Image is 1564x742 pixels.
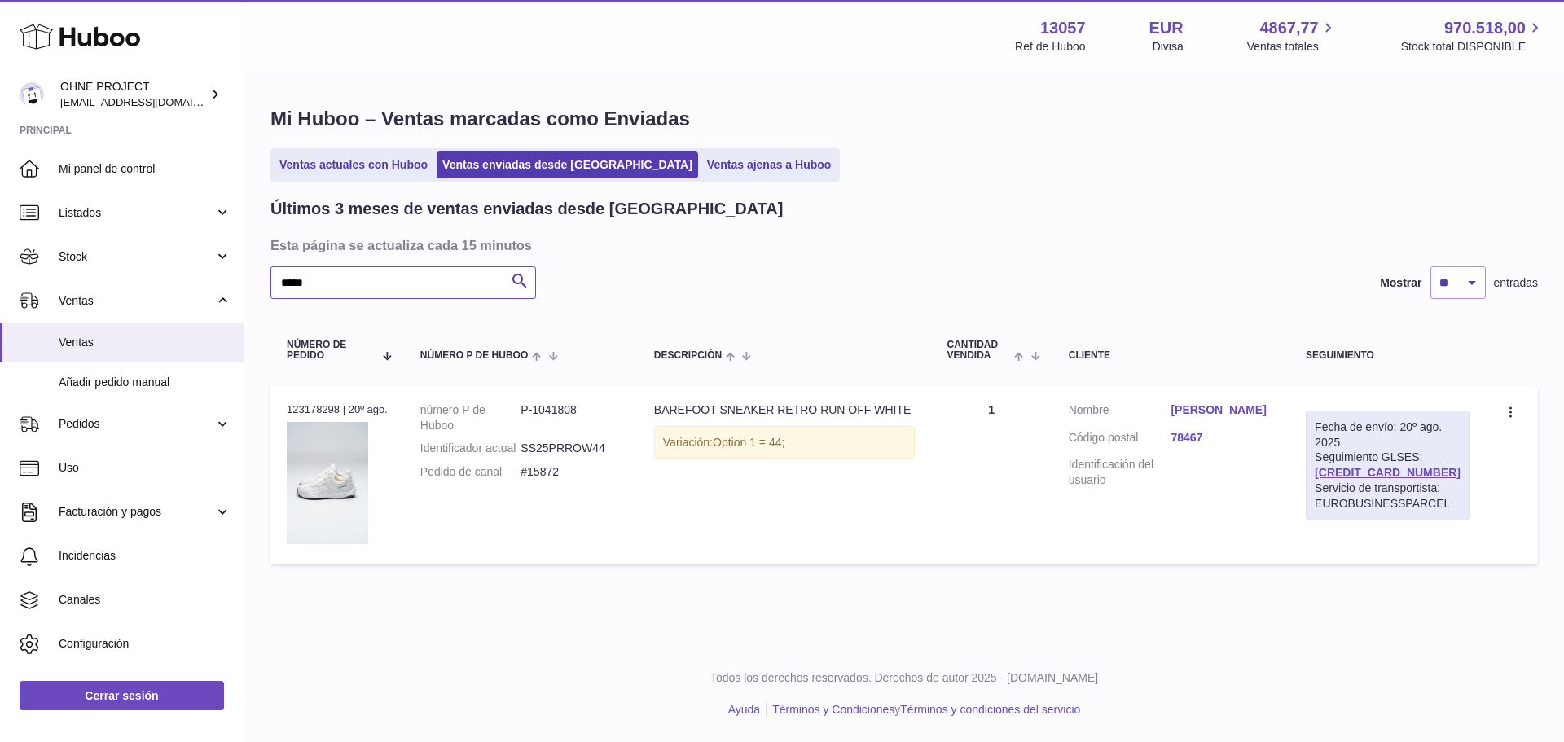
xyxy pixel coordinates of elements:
[1069,402,1171,422] dt: Nombre
[274,151,433,178] a: Ventas actuales con Huboo
[1401,39,1544,55] span: Stock total DISPONIBLE
[59,335,231,350] span: Ventas
[772,703,894,716] a: Términos y Condiciones
[287,340,373,361] span: Número de pedido
[1040,17,1086,39] strong: 13057
[437,151,698,178] a: Ventas enviadas desde [GEOGRAPHIC_DATA]
[1247,17,1338,55] a: 4867,77 Ventas totales
[59,416,214,432] span: Pedidos
[931,386,1052,564] td: 1
[1015,39,1085,55] div: Ref de Huboo
[59,293,214,309] span: Ventas
[59,548,231,564] span: Incidencias
[521,402,622,433] dd: P-1041808
[900,703,1080,716] a: Términos y condiciones del servicio
[420,402,521,433] dt: número P de Huboo
[1306,350,1470,361] div: Seguimiento
[1494,275,1538,291] span: entradas
[1171,430,1273,446] a: 78467
[713,436,784,449] span: Option 1 = 44;
[257,670,1551,686] p: Todos los derechos reservados. Derechos de autor 2025 - [DOMAIN_NAME]
[59,504,214,520] span: Facturación y pagos
[1153,39,1184,55] div: Divisa
[767,702,1080,718] li: y
[1259,17,1318,39] span: 4867,77
[20,82,44,107] img: internalAdmin-13057@internal.huboo.com
[270,198,783,220] h2: Últimos 3 meses de ventas enviadas desde [GEOGRAPHIC_DATA]
[1401,17,1544,55] a: 970.518,00 Stock total DISPONIBLE
[1306,411,1470,520] div: Seguimiento GLSES:
[420,441,521,456] dt: Identificador actual
[521,441,622,456] dd: SS25PRROW44
[20,681,224,710] a: Cerrar sesión
[1444,17,1526,39] span: 970.518,00
[59,636,231,652] span: Configuración
[270,106,1538,132] h1: Mi Huboo – Ventas marcadas como Enviadas
[654,350,722,361] span: Descripción
[287,402,388,417] div: 123178298 | 20º ago.
[59,249,214,265] span: Stock
[1315,466,1461,479] a: [CREDIT_CARD_NUMBER]
[59,161,231,177] span: Mi panel de control
[287,422,368,544] img: DSC02819.jpg
[521,464,622,480] dd: #15872
[947,340,1011,361] span: Cantidad vendida
[1315,419,1461,450] div: Fecha de envío: 20º ago. 2025
[654,426,915,459] div: Variación:
[60,95,239,108] span: [EMAIL_ADDRESS][DOMAIN_NAME]
[1069,350,1273,361] div: Cliente
[1315,481,1461,511] div: Servicio de transportista: EUROBUSINESSPARCEL
[270,236,1534,254] h3: Esta página se actualiza cada 15 minutos
[1069,430,1171,450] dt: Código postal
[59,205,214,221] span: Listados
[1069,457,1171,488] dt: Identificación del usuario
[59,592,231,608] span: Canales
[1380,275,1421,291] label: Mostrar
[420,350,528,361] span: número P de Huboo
[1149,17,1184,39] strong: EUR
[1247,39,1338,55] span: Ventas totales
[420,464,521,480] dt: Pedido de canal
[59,460,231,476] span: Uso
[59,375,231,390] span: Añadir pedido manual
[701,151,837,178] a: Ventas ajenas a Huboo
[60,79,207,110] div: OHNE PROJECT
[1171,402,1273,418] a: [PERSON_NAME]
[654,402,915,418] div: BAREFOOT SNEAKER RETRO RUN OFF WHITE
[728,703,760,716] a: Ayuda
